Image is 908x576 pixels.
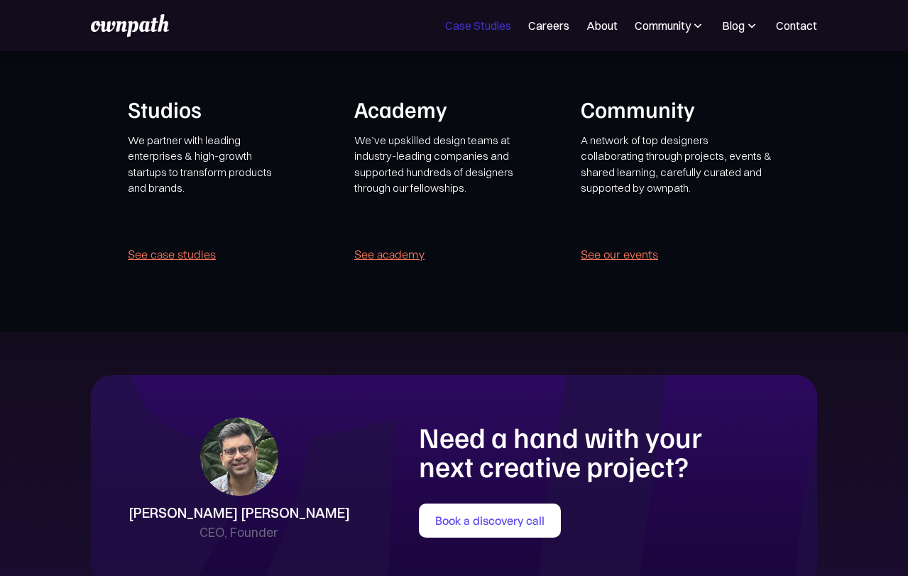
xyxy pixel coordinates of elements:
a: Case Studies [445,17,511,34]
h1: Need a hand with your next creative project? [419,423,803,481]
a: See our events [581,244,658,264]
a: About [586,17,618,34]
div: Blog [722,17,759,34]
div: Blog [722,17,745,34]
h1: Academy [354,94,447,124]
a: Book a discovery call [419,504,561,538]
h1: Studios [128,94,202,124]
div: [PERSON_NAME] [PERSON_NAME] [128,503,350,523]
p: A network of top designers collaborating through projects, events & shared learning, carefully cu... [581,133,773,197]
a: Careers [528,17,569,34]
div: Community [635,17,705,34]
p: We partner with leading enterprises & high-growth startups to transform products and brands. ‍ [128,133,291,213]
div: Community [635,17,691,34]
div: CEO, Founder [199,523,278,543]
a: See case studies [128,244,216,264]
h1: Community [581,94,695,124]
a: See academy [354,244,425,264]
a: Contact [776,17,817,34]
p: We’ve upskilled design teams at industry-leading companies and supported hundreds of designers th... [354,133,547,197]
